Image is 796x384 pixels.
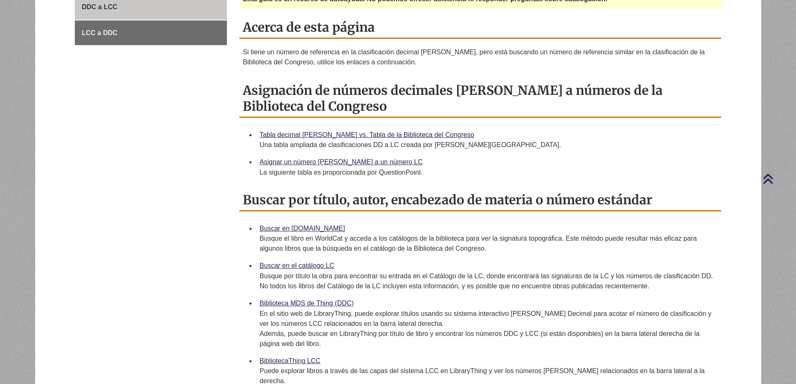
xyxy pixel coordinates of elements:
a: BibliotecaThing LCC [259,357,320,364]
font: En el sitio web de LibraryThing, puede explorar títulos usando su sistema interactivo [PERSON_NAM... [259,310,711,327]
font: Buscar por título, autor, encabezado de materia o número estándar [243,192,652,208]
a: Buscar en [DOMAIN_NAME] [259,225,345,232]
font: DDC a LCC [82,3,117,10]
font: La siguiente tabla es proporcionada por QuestionPoint. [259,169,422,176]
font: Si tiene un número de referencia en la clasificación decimal [PERSON_NAME], pero está buscando un... [243,48,704,66]
font: Busque por título la obra para encontrar su entrada en el Catálogo de la LC, donde encontrará las... [259,272,713,290]
font: Acerca de esta página [243,19,375,35]
a: Asignar un número [PERSON_NAME] a un número LC [259,158,422,165]
font: LCC a DDC [82,29,117,36]
font: Además, puede buscar en LibraryThing por título de libro y encontrar los números DDC y LCC (si es... [259,330,699,347]
font: Busque el libro en WorldCat y acceda a los catálogos de la biblioteca para ver la signatura topog... [259,235,697,252]
font: Asignación de números decimales [PERSON_NAME] a números de la Biblioteca del Congreso [243,82,663,114]
a: Tabla decimal [PERSON_NAME] vs. Tabla de la Biblioteca del Congreso [259,131,474,138]
font: Una tabla ampliada de clasificaciones DD a LC creada por [PERSON_NAME][GEOGRAPHIC_DATA]. [259,141,561,148]
a: Buscar en el catálogo LC [259,262,334,269]
a: Biblioteca MDS de Thing (DDC) [259,300,354,307]
a: LCC a DDC [75,20,227,46]
a: Volver arriba [763,173,794,184]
